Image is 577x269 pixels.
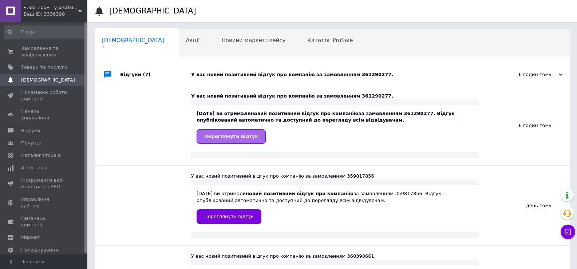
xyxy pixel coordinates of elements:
[21,89,67,102] span: Показники роботи компанії
[307,37,353,44] span: Каталог ProSale
[143,72,151,77] span: (7)
[21,215,67,228] span: Гаманець компанії
[21,152,60,159] span: Каталог ProSale
[204,214,254,219] span: Переглянути відгук
[197,190,473,223] div: [DATE] ви отримали за замовленням 359817856. Відгук опублікований автоматично та доступний до пер...
[4,25,86,39] input: Пошук
[102,37,164,44] span: [DEMOGRAPHIC_DATA]
[191,71,490,78] div: У вас новий позитивний відгук про компанію за замовленням 361290277.
[21,45,67,58] span: Замовлення та повідомлення
[24,4,78,11] span: «Zoo-Zoo» - у рейтингу найкращих серед інтернет зоомагазинів України
[21,247,58,253] span: Налаштування
[21,234,40,241] span: Маркет
[186,37,200,44] span: Акції
[197,209,261,224] a: Переглянути відгук
[120,64,191,86] div: Відгуки
[21,108,67,121] span: Панель управління
[197,110,473,143] div: [DATE] ви отримали за замовленням 361290277. Відгук опублікований автоматично та доступний до пер...
[251,111,359,116] b: новий позитивний відгук про компанію
[479,166,570,245] div: день тому
[21,177,67,190] span: Інструменти веб-майстра та SEO
[191,173,479,179] div: У вас новий позитивний відгук про компанію за замовленням 359817856.
[21,196,67,209] span: Управління сайтом
[21,140,41,146] span: Покупці
[21,127,40,134] span: Відгуки
[102,45,164,51] span: 1
[191,93,479,99] div: У вас новий позитивний відгук про компанію за замовленням 361290277.
[221,37,285,44] span: Новини маркетплейсу
[197,129,266,144] a: Переглянути відгук
[561,225,575,239] button: Чат з покупцем
[21,165,46,171] span: Аналітика
[109,7,196,15] h1: [DEMOGRAPHIC_DATA]
[479,86,570,165] div: 6 годин тому
[24,11,87,17] div: Ваш ID: 3336390
[204,134,258,139] span: Переглянути відгук
[191,253,479,260] div: У вас новий позитивний відгук про компанію за замовленням 360398661.
[21,77,75,83] span: [DEMOGRAPHIC_DATA]
[490,71,562,78] div: 6 годин тому
[246,191,353,196] b: новий позитивний відгук про компанію
[21,64,67,71] span: Товари та послуги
